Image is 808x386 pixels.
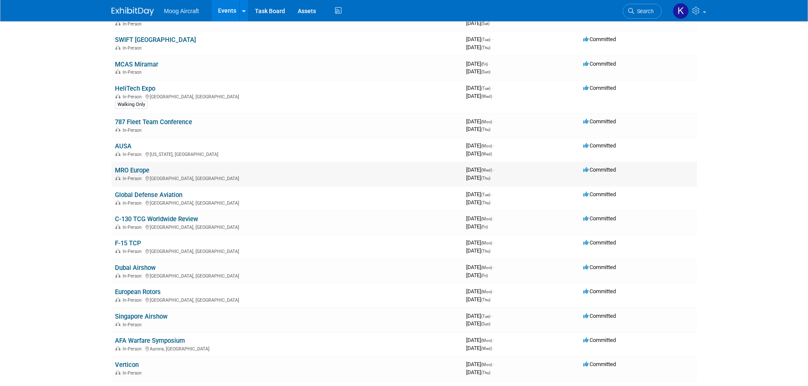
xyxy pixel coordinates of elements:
img: In-Person Event [115,346,120,350]
span: (Wed) [481,168,492,172]
span: (Sun) [481,322,490,326]
span: - [493,167,495,173]
span: (Mon) [481,119,492,124]
div: [GEOGRAPHIC_DATA], [GEOGRAPHIC_DATA] [115,93,459,100]
img: In-Person Event [115,152,120,156]
span: Committed [583,215,616,222]
a: 787 Fleet Team Conference [115,118,192,126]
a: Dubai Airshow [115,264,156,272]
img: In-Person Event [115,249,120,253]
span: [DATE] [466,296,490,303]
img: In-Person Event [115,322,120,326]
img: In-Person Event [115,45,120,50]
span: [DATE] [466,264,495,270]
img: In-Person Event [115,128,120,132]
span: [DATE] [466,288,495,294]
span: Moog Aircraft [164,8,199,14]
span: - [492,36,493,42]
span: [DATE] [466,191,493,197]
a: AFA Warfare Symposium [115,337,185,344]
img: Kelsey Blackley [673,3,689,19]
span: In-Person [123,225,144,230]
a: SWIFT [GEOGRAPHIC_DATA] [115,36,196,44]
span: (Thu) [481,370,490,375]
span: In-Person [123,176,144,181]
span: In-Person [123,370,144,376]
span: Committed [583,61,616,67]
div: [GEOGRAPHIC_DATA], [GEOGRAPHIC_DATA] [115,272,459,279]
div: [GEOGRAPHIC_DATA], [GEOGRAPHIC_DATA] [115,199,459,206]
span: [DATE] [466,361,495,367]
span: - [493,142,495,149]
span: Committed [583,167,616,173]
span: - [493,239,495,246]
a: Search [623,4,662,19]
span: In-Person [123,45,144,51]
a: C-130 TCG Worldwide Review [115,215,198,223]
span: - [489,61,490,67]
span: (Tue) [481,86,490,91]
span: Committed [583,36,616,42]
span: [DATE] [466,369,490,375]
span: (Mon) [481,217,492,221]
a: MCAS Miramar [115,61,158,68]
a: MRO Europe [115,167,149,174]
span: Committed [583,142,616,149]
span: [DATE] [466,61,490,67]
span: [DATE] [466,36,493,42]
span: - [493,288,495,294]
span: Committed [583,337,616,343]
span: (Sun) [481,69,490,74]
span: [DATE] [466,93,492,99]
span: (Thu) [481,200,490,205]
img: ExhibitDay [112,7,154,16]
span: [DATE] [466,239,495,246]
span: Committed [583,85,616,91]
span: (Tue) [481,192,490,197]
span: (Wed) [481,346,492,351]
span: - [493,337,495,343]
span: [DATE] [466,223,488,230]
span: [DATE] [466,337,495,343]
span: In-Person [123,21,144,27]
img: In-Person Event [115,297,120,302]
a: HeliTech Expo [115,85,155,92]
span: [DATE] [466,320,490,327]
span: Committed [583,118,616,125]
span: (Tue) [481,314,490,319]
span: In-Person [123,94,144,100]
span: [DATE] [466,215,495,222]
span: In-Person [123,273,144,279]
a: Global Defense Aviation [115,191,182,199]
span: (Fri) [481,273,488,278]
span: (Thu) [481,297,490,302]
span: - [492,313,493,319]
span: (Thu) [481,249,490,253]
img: In-Person Event [115,370,120,375]
span: Search [634,8,654,14]
span: Committed [583,239,616,246]
span: [DATE] [466,85,493,91]
div: [GEOGRAPHIC_DATA], [GEOGRAPHIC_DATA] [115,296,459,303]
span: [DATE] [466,44,490,50]
span: Committed [583,361,616,367]
span: Committed [583,191,616,197]
span: [DATE] [466,272,488,278]
img: In-Person Event [115,94,120,98]
span: (Mon) [481,241,492,245]
span: [DATE] [466,199,490,205]
span: - [493,264,495,270]
span: (Sat) [481,21,489,26]
span: (Wed) [481,152,492,156]
span: (Thu) [481,45,490,50]
span: (Fri) [481,225,488,229]
span: (Thu) [481,127,490,132]
span: (Mon) [481,265,492,270]
span: [DATE] [466,142,495,149]
span: In-Person [123,297,144,303]
span: (Fri) [481,62,488,67]
a: F-15 TCP [115,239,141,247]
span: [DATE] [466,247,490,254]
span: In-Person [123,69,144,75]
span: (Mon) [481,144,492,148]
